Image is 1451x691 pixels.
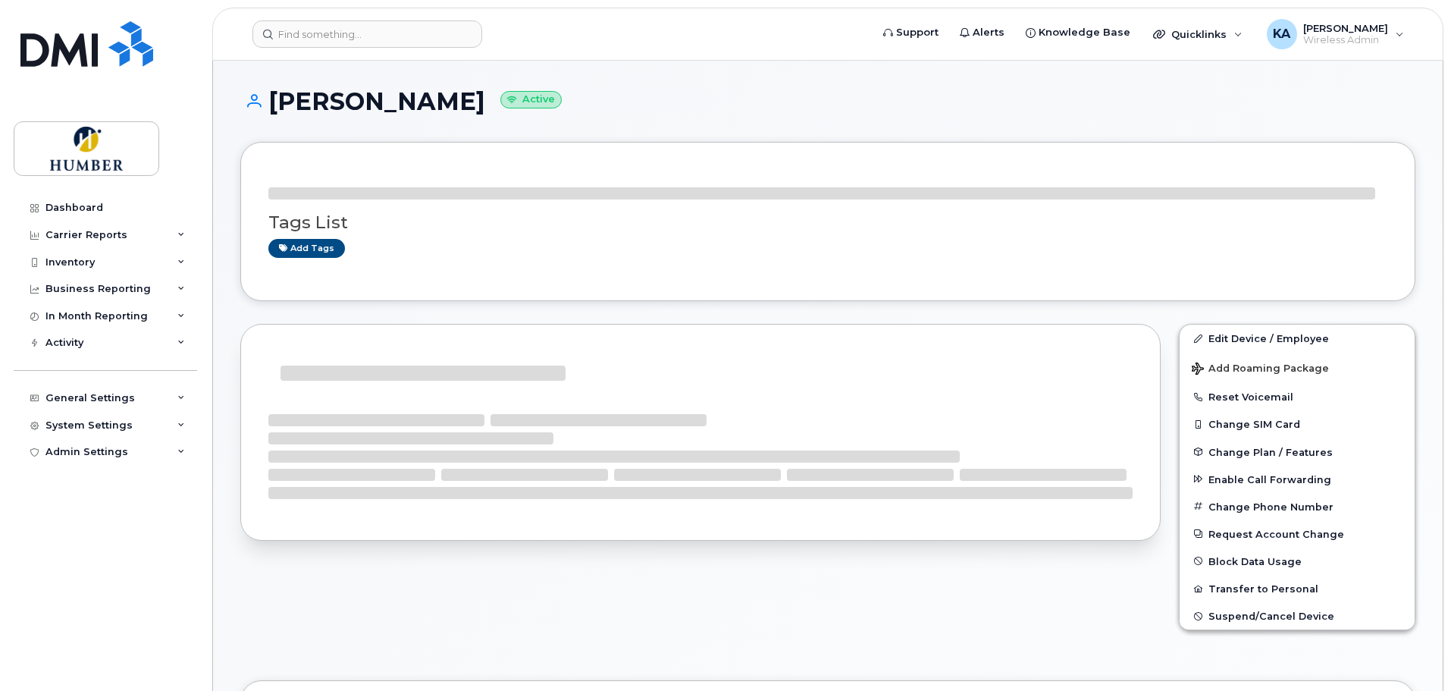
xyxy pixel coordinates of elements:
button: Change SIM Card [1180,410,1415,438]
button: Suspend/Cancel Device [1180,602,1415,630]
a: Edit Device / Employee [1180,325,1415,352]
button: Change Plan / Features [1180,438,1415,466]
button: Add Roaming Package [1180,352,1415,383]
a: Add tags [268,239,345,258]
span: Add Roaming Package [1192,363,1329,377]
h3: Tags List [268,213,1387,232]
button: Request Account Change [1180,520,1415,548]
small: Active [500,91,562,108]
button: Change Phone Number [1180,493,1415,520]
button: Block Data Usage [1180,548,1415,575]
span: Suspend/Cancel Device [1208,611,1334,622]
h1: [PERSON_NAME] [240,88,1415,115]
button: Reset Voicemail [1180,383,1415,410]
span: Change Plan / Features [1208,446,1333,457]
button: Transfer to Personal [1180,575,1415,602]
span: Enable Call Forwarding [1208,473,1331,485]
button: Enable Call Forwarding [1180,466,1415,493]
